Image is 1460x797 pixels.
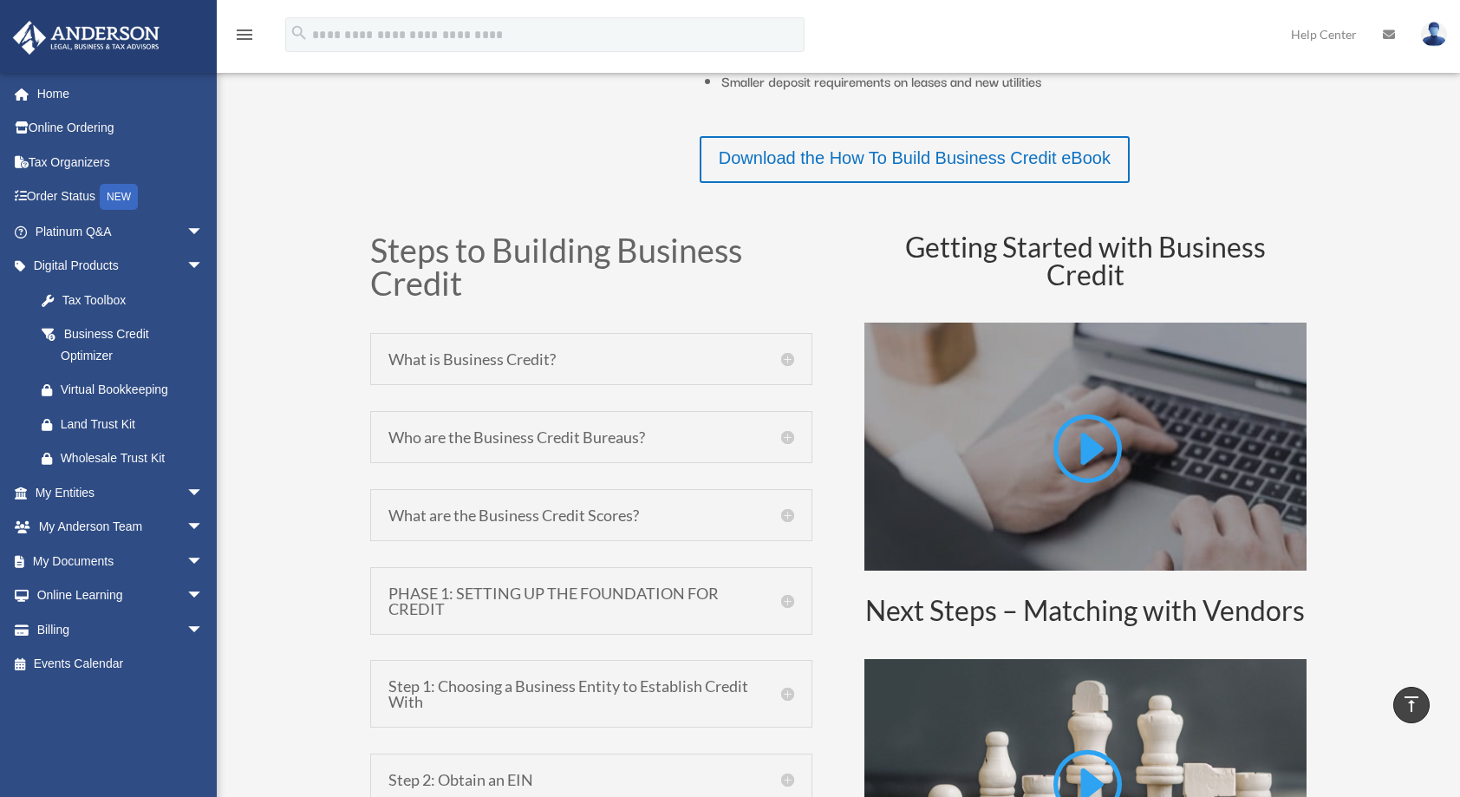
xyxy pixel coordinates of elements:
div: Business Credit Optimizer [61,323,199,366]
span: arrow_drop_down [186,475,221,511]
span: arrow_drop_down [186,612,221,648]
div: Virtual Bookkeeping [61,379,208,401]
a: menu [234,30,255,45]
span: arrow_drop_down [186,544,221,579]
h5: Step 2: Obtain an EIN [388,772,794,787]
a: Billingarrow_drop_down [12,612,230,647]
a: Platinum Q&Aarrow_drop_down [12,214,230,249]
div: NEW [100,184,138,210]
a: Virtual Bookkeeping [24,373,230,408]
a: Land Trust Kit [24,407,230,441]
a: My Entitiesarrow_drop_down [12,475,230,510]
span: Getting Started with Business Credit [905,230,1266,291]
span: arrow_drop_down [186,578,221,614]
span: arrow_drop_down [186,214,221,250]
h5: PHASE 1: SETTING UP THE FOUNDATION FOR CREDIT [388,585,794,617]
div: Wholesale Trust Kit [61,447,208,469]
a: Wholesale Trust Kit [24,441,230,476]
a: My Anderson Teamarrow_drop_down [12,510,230,545]
div: Land Trust Kit [61,414,208,435]
a: Order StatusNEW [12,180,230,215]
h1: Steps to Building Business Credit [370,233,812,308]
a: Download the How To Build Business Credit eBook [700,136,1130,183]
a: My Documentsarrow_drop_down [12,544,230,578]
a: Online Ordering [12,111,230,146]
h5: Who are the Business Credit Bureaus? [388,429,794,445]
a: Tax Toolbox [24,283,230,317]
h5: What is Business Credit? [388,351,794,367]
h5: What are the Business Credit Scores? [388,507,794,523]
a: Home [12,76,230,111]
img: Anderson Advisors Platinum Portal [8,21,165,55]
h5: Step 1: Choosing a Business Entity to Establish Credit With [388,678,794,709]
span: arrow_drop_down [186,249,221,284]
i: menu [234,24,255,45]
i: search [290,23,309,42]
a: Business Credit Optimizer [24,317,221,373]
i: vertical_align_top [1401,694,1422,715]
li: Smaller deposit requirements on leases and new utilities [721,68,1307,95]
div: Tax Toolbox [61,290,208,311]
a: Digital Productsarrow_drop_down [12,249,230,284]
img: User Pic [1421,22,1447,47]
a: vertical_align_top [1393,687,1430,723]
span: arrow_drop_down [186,510,221,545]
span: Next Steps – Matching with Vendors [865,593,1305,627]
a: Online Learningarrow_drop_down [12,578,230,613]
a: Events Calendar [12,647,230,682]
a: Tax Organizers [12,145,230,180]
